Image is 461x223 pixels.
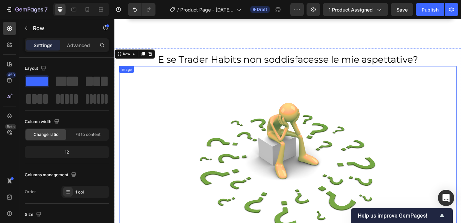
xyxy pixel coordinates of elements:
div: Beta [5,124,16,129]
p: Row [33,24,91,32]
button: Show survey - Help us improve GemPages! [358,211,446,220]
div: 1 col [75,189,107,195]
p: Advanced [67,42,90,49]
div: 12 [26,147,108,157]
div: Columns management [25,170,78,180]
div: Layout [25,64,48,73]
button: 1 product assigned [323,3,388,16]
iframe: Design area [114,19,461,223]
div: Publish [422,6,439,13]
span: Change ratio [34,131,58,138]
div: Order [25,189,36,195]
span: / [177,6,179,13]
div: 450 [6,72,16,78]
p: 7 [44,5,48,14]
p: E se Trader Habits non soddisfacesse le mie aspettative? [6,41,401,55]
div: Open Intercom Messenger [438,190,454,206]
div: Row [8,38,20,44]
button: Save [391,3,413,16]
span: Help us improve GemPages! [358,212,438,219]
span: Draft [257,6,267,13]
div: Image [7,57,21,63]
button: Publish [416,3,444,16]
p: Settings [34,42,53,49]
button: 7 [3,3,51,16]
span: Product Page - [DATE] 08:03:36 [180,6,234,13]
div: Column width [25,117,61,126]
h2: Rich Text Editor. Editing area: main [5,40,402,56]
div: Size [25,210,43,219]
span: 1 product assigned [329,6,373,13]
span: Fit to content [75,131,100,138]
span: Save [397,7,408,13]
div: Undo/Redo [128,3,155,16]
